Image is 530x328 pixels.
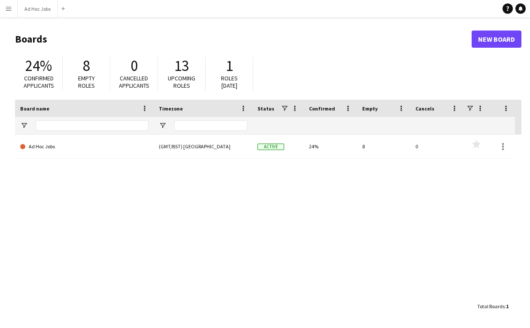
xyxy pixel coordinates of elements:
[78,74,95,89] span: Empty roles
[119,74,149,89] span: Cancelled applicants
[221,74,238,89] span: Roles [DATE]
[309,105,335,112] span: Confirmed
[304,135,357,158] div: 24%
[20,105,49,112] span: Board name
[506,303,509,310] span: 1
[154,135,252,158] div: (GMT/BST) [GEOGRAPHIC_DATA]
[130,56,138,75] span: 0
[25,56,52,75] span: 24%
[226,56,233,75] span: 1
[24,74,54,89] span: Confirmed applicants
[477,298,509,315] div: :
[472,31,521,48] a: New Board
[357,135,410,158] div: 8
[174,120,247,131] input: Timezone Filter Input
[18,0,58,17] button: Ad Hoc Jobs
[36,120,148,131] input: Board name Filter Input
[20,122,28,129] button: Open Filter Menu
[174,56,189,75] span: 13
[257,105,274,112] span: Status
[477,303,505,310] span: Total Boards
[410,135,463,158] div: 0
[415,105,434,112] span: Cancels
[257,144,284,150] span: Active
[159,122,167,129] button: Open Filter Menu
[362,105,378,112] span: Empty
[159,105,183,112] span: Timezone
[168,74,195,89] span: Upcoming roles
[20,135,148,159] a: Ad Hoc Jobs
[83,56,90,75] span: 8
[15,33,472,46] h1: Boards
